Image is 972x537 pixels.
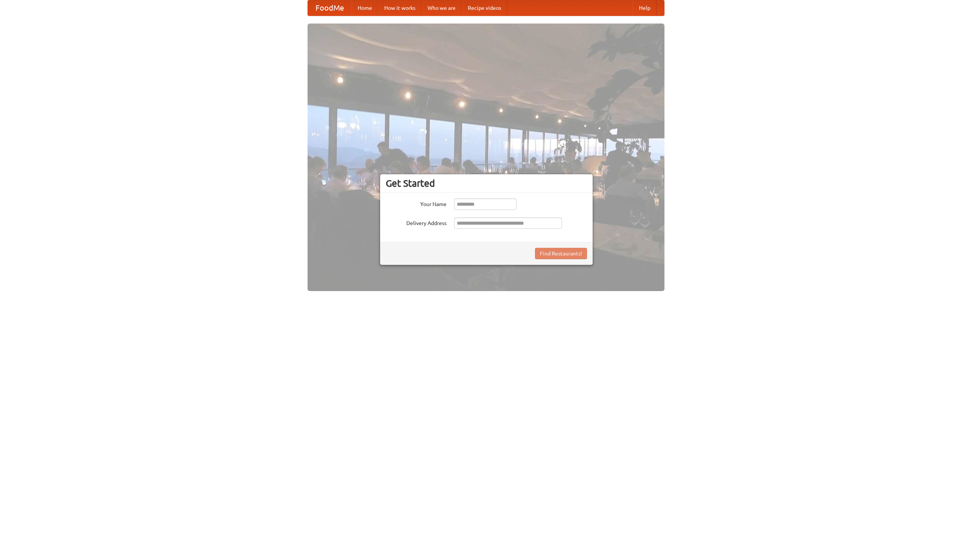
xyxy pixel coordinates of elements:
h3: Get Started [386,178,587,189]
label: Your Name [386,198,447,208]
a: Who we are [421,0,462,16]
a: Home [352,0,378,16]
label: Delivery Address [386,217,447,227]
a: Recipe videos [462,0,507,16]
a: FoodMe [308,0,352,16]
a: How it works [378,0,421,16]
button: Find Restaurants! [535,248,587,259]
a: Help [633,0,656,16]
